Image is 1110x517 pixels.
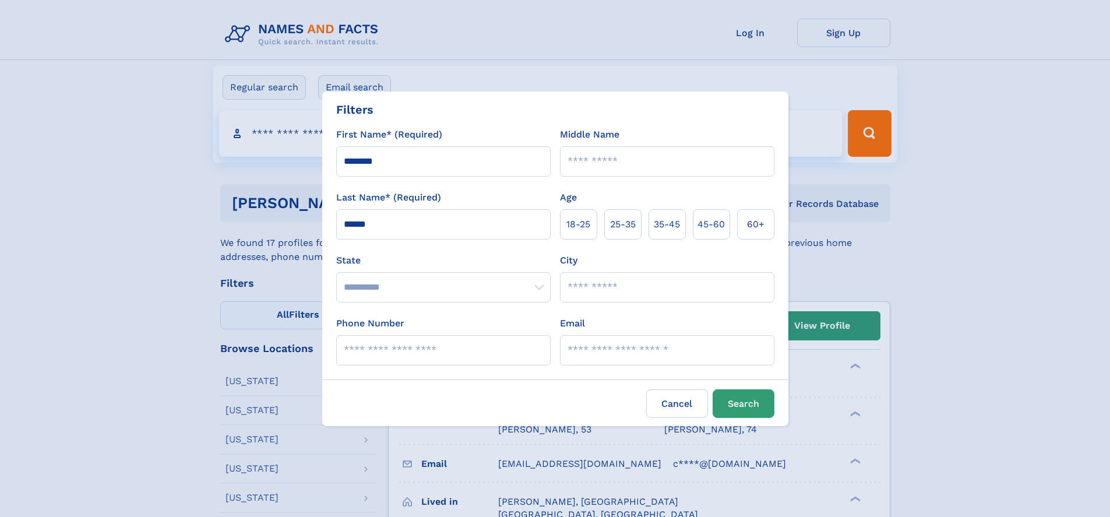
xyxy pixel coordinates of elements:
span: 45‑60 [697,217,725,231]
label: State [336,254,551,268]
span: 25‑35 [610,217,636,231]
label: First Name* (Required) [336,128,442,142]
span: 60+ [747,217,764,231]
span: 18‑25 [566,217,590,231]
label: Email [560,316,585,330]
label: City [560,254,577,268]
button: Search [713,389,774,418]
label: Last Name* (Required) [336,191,441,205]
label: Phone Number [336,316,404,330]
label: Age [560,191,577,205]
label: Cancel [646,389,708,418]
div: Filters [336,101,373,118]
span: 35‑45 [654,217,680,231]
label: Middle Name [560,128,619,142]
